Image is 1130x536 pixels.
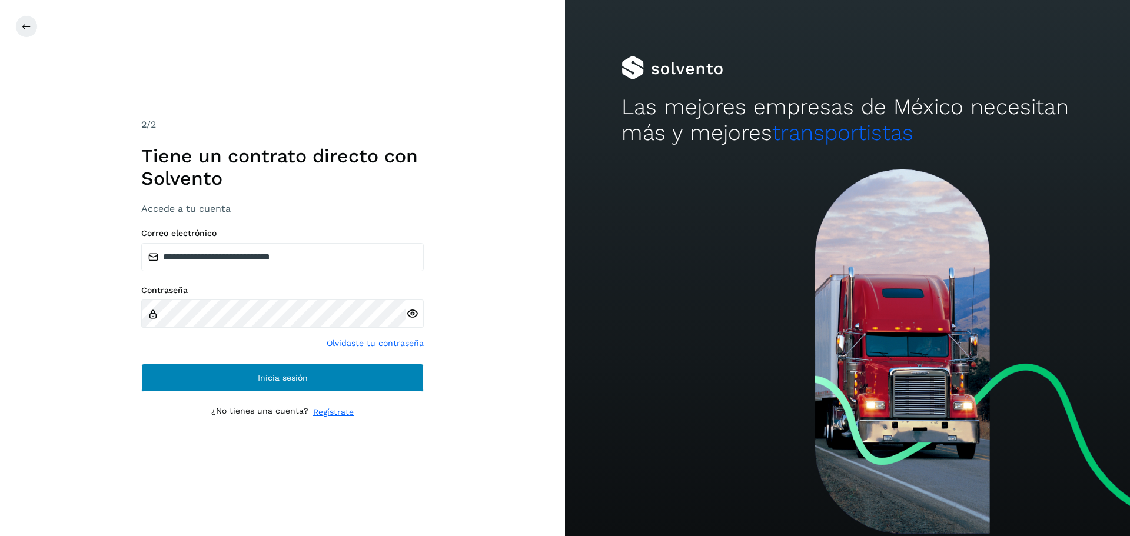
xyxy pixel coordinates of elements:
[772,120,913,145] span: transportistas
[141,203,424,214] h3: Accede a tu cuenta
[211,406,308,418] p: ¿No tienes una cuenta?
[141,145,424,190] h1: Tiene un contrato directo con Solvento
[141,228,424,238] label: Correo electrónico
[141,118,424,132] div: /2
[258,374,308,382] span: Inicia sesión
[141,364,424,392] button: Inicia sesión
[141,285,424,295] label: Contraseña
[141,119,147,130] span: 2
[621,94,1073,147] h2: Las mejores empresas de México necesitan más y mejores
[327,337,424,349] a: Olvidaste tu contraseña
[313,406,354,418] a: Regístrate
